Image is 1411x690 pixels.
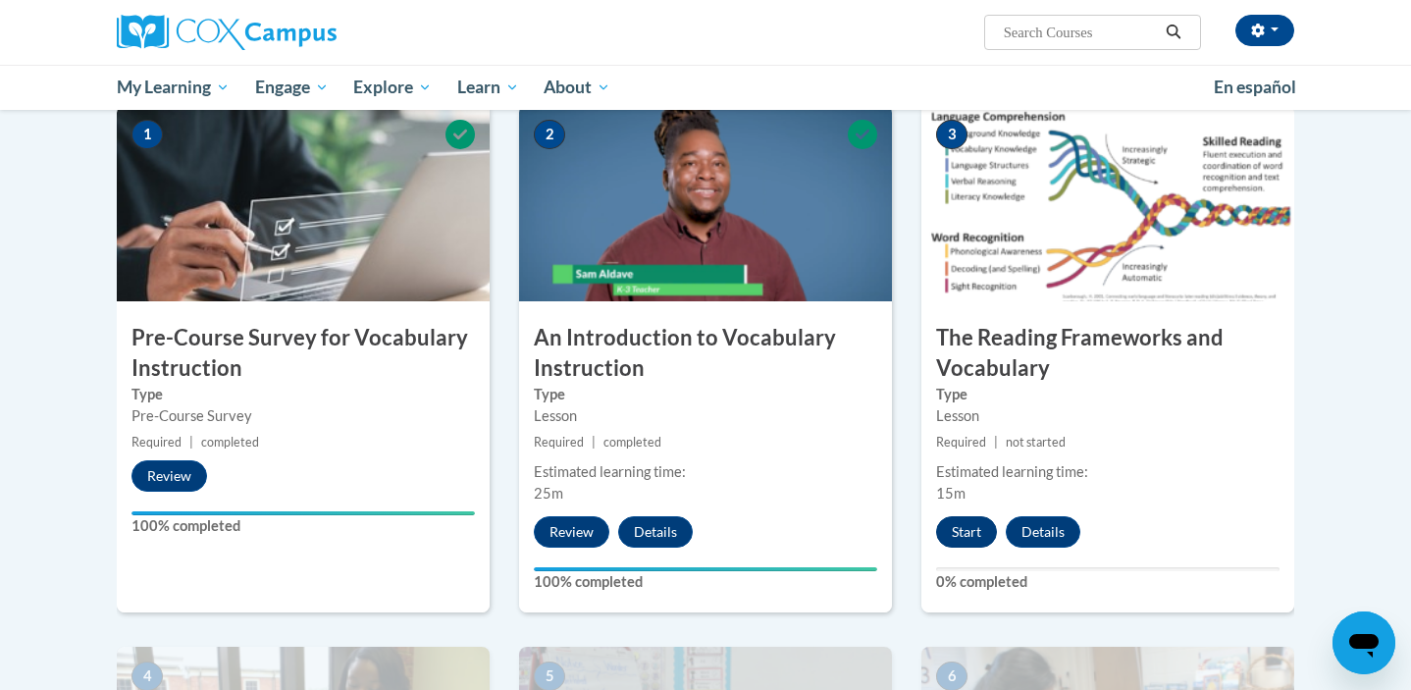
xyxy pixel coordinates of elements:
[936,461,1280,483] div: Estimated learning time:
[534,516,609,548] button: Review
[255,76,329,99] span: Engage
[534,571,877,593] label: 100% completed
[201,435,259,450] span: completed
[1333,611,1395,674] iframe: Button to launch messaging window
[340,65,444,110] a: Explore
[532,65,624,110] a: About
[444,65,532,110] a: Learn
[117,15,490,50] a: Cox Campus
[936,405,1280,427] div: Lesson
[117,76,230,99] span: My Learning
[131,120,163,149] span: 1
[104,65,242,110] a: My Learning
[131,384,475,405] label: Type
[936,571,1280,593] label: 0% completed
[921,105,1294,301] img: Course Image
[534,384,877,405] label: Type
[457,76,519,99] span: Learn
[534,120,565,149] span: 2
[519,105,892,301] img: Course Image
[936,120,967,149] span: 3
[117,323,490,384] h3: Pre-Course Survey for Vocabulary Instruction
[534,461,877,483] div: Estimated learning time:
[131,435,182,450] span: Required
[1159,21,1188,44] button: Search
[131,515,475,537] label: 100% completed
[519,323,892,384] h3: An Introduction to Vocabulary Instruction
[592,435,596,450] span: |
[544,76,610,99] span: About
[353,76,432,99] span: Explore
[936,435,986,450] span: Required
[936,516,997,548] button: Start
[994,435,998,450] span: |
[117,105,490,301] img: Course Image
[936,485,966,502] span: 15m
[603,435,661,450] span: completed
[1006,516,1080,548] button: Details
[1002,21,1159,44] input: Search Courses
[189,435,193,450] span: |
[131,405,475,427] div: Pre-Course Survey
[131,511,475,515] div: Your progress
[1006,435,1066,450] span: not started
[87,65,1324,110] div: Main menu
[1214,77,1296,97] span: En español
[618,516,693,548] button: Details
[534,435,584,450] span: Required
[117,15,337,50] img: Cox Campus
[921,323,1294,384] h3: The Reading Frameworks and Vocabulary
[936,384,1280,405] label: Type
[1201,67,1309,108] a: En español
[534,485,563,502] span: 25m
[131,460,207,492] button: Review
[242,65,341,110] a: Engage
[534,405,877,427] div: Lesson
[534,567,877,571] div: Your progress
[1235,15,1294,46] button: Account Settings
